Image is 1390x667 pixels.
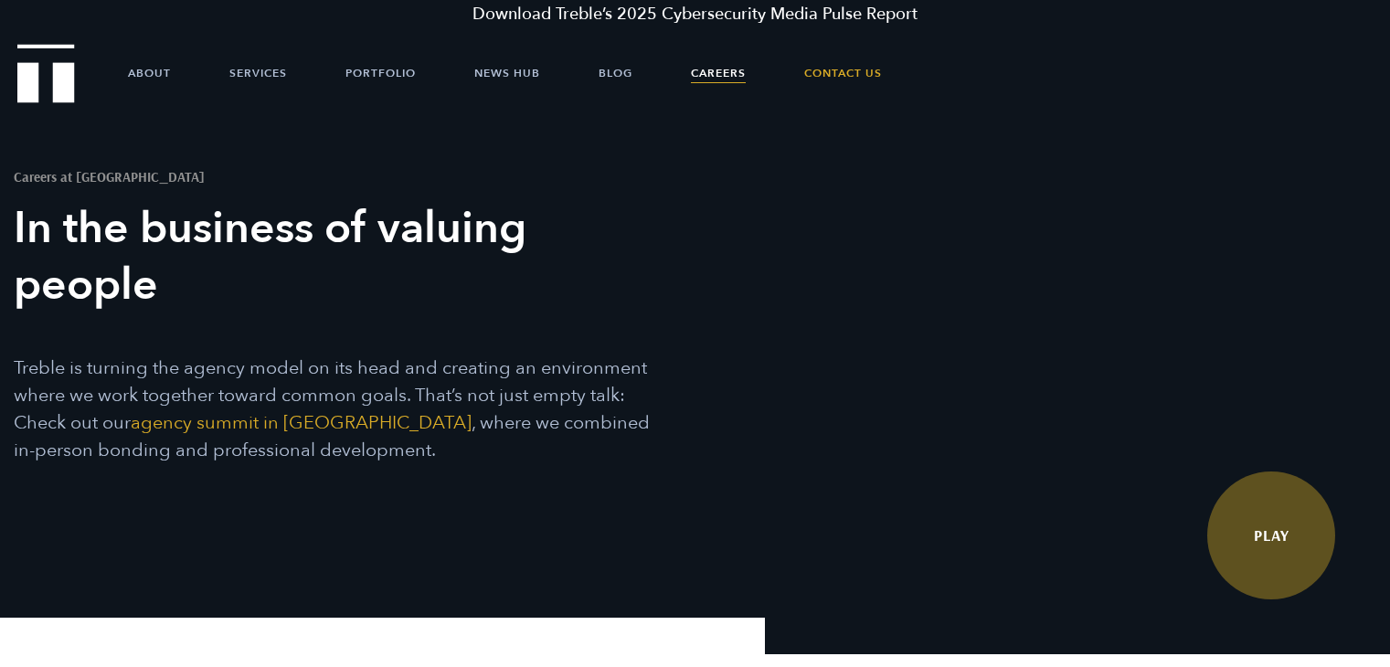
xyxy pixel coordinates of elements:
[14,170,663,184] h1: Careers at [GEOGRAPHIC_DATA]
[14,355,663,464] p: Treble is turning the agency model on its head and creating an environment where we work together...
[691,46,746,101] a: Careers
[599,46,632,101] a: Blog
[128,46,171,101] a: About
[229,46,287,101] a: Services
[804,46,882,101] a: Contact Us
[131,410,472,435] a: agency summit in [GEOGRAPHIC_DATA]
[345,46,416,101] a: Portfolio
[14,200,663,313] h3: In the business of valuing people
[17,44,75,102] img: Treble logo
[1207,471,1335,599] a: Watch Video
[474,46,540,101] a: News Hub
[18,46,73,101] a: Treble Homepage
